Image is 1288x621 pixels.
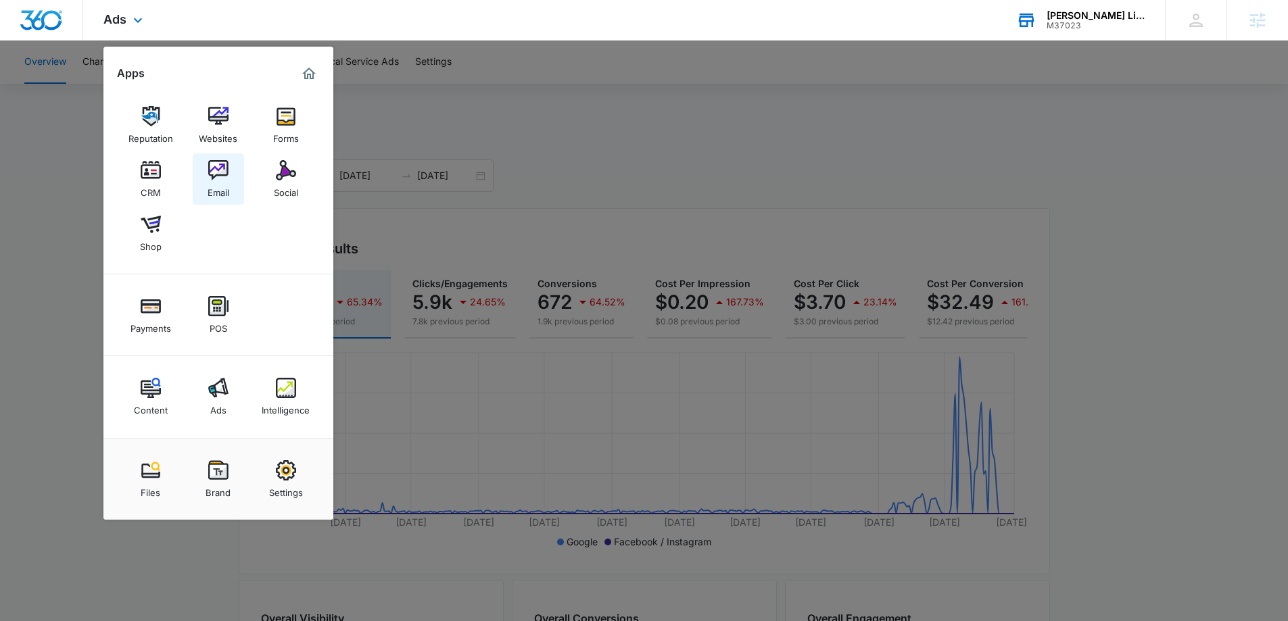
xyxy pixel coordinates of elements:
a: Payments [125,289,176,341]
div: Content [134,398,168,416]
div: CRM [141,180,161,198]
div: Brand [206,480,231,498]
div: Intelligence [262,398,310,416]
div: Websites [199,126,237,144]
a: Email [193,153,244,205]
a: CRM [125,153,176,205]
a: POS [193,289,244,341]
div: Social [274,180,298,198]
div: account id [1047,21,1145,30]
div: Payments [130,316,171,334]
a: Content [125,371,176,422]
a: Forms [260,99,312,151]
a: Files [125,453,176,505]
a: Ads [193,371,244,422]
a: Intelligence [260,371,312,422]
a: Marketing 360® Dashboard [298,63,320,84]
a: Settings [260,453,312,505]
div: Email [208,180,229,198]
div: POS [210,316,227,334]
a: Brand [193,453,244,505]
div: Settings [269,480,303,498]
div: Shop [140,234,162,252]
span: Ads [103,12,126,26]
h2: Apps [117,67,145,80]
div: Forms [273,126,299,144]
a: Reputation [125,99,176,151]
a: Websites [193,99,244,151]
div: account name [1047,10,1145,21]
div: Files [141,480,160,498]
a: Shop [125,207,176,259]
div: Reputation [128,126,173,144]
a: Social [260,153,312,205]
div: Ads [210,398,226,416]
